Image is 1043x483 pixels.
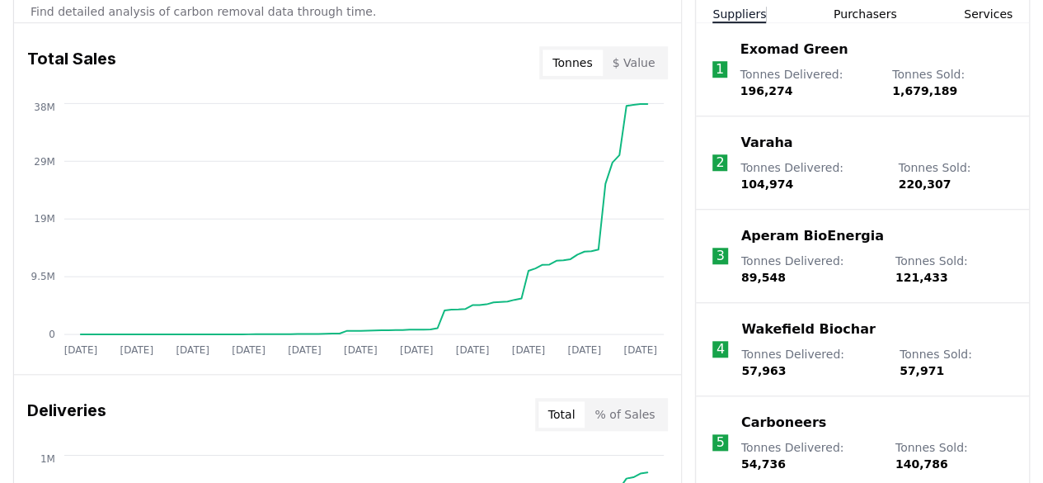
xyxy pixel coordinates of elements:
[740,159,881,192] p: Tonnes Delivered :
[27,398,106,431] h3: Deliveries
[31,3,665,20] p: Find detailed analysis of carbon removal data through time.
[741,413,826,433] a: Carboneers
[585,401,665,428] button: % of Sales
[741,226,884,246] a: Aperam BioEnergia
[741,253,879,286] p: Tonnes Delivered :
[892,84,957,97] span: 1,679,189
[740,40,848,59] a: Exomad Green
[900,364,944,377] span: 57,971
[27,46,116,79] h3: Total Sales
[543,50,602,76] button: Tonnes
[892,66,1012,99] p: Tonnes Sold :
[120,343,154,355] tspan: [DATE]
[900,346,1012,379] p: Tonnes Sold :
[288,343,322,355] tspan: [DATE]
[716,59,724,79] p: 1
[176,343,209,355] tspan: [DATE]
[898,178,951,191] span: 220,307
[624,343,658,355] tspan: [DATE]
[603,50,665,76] button: $ Value
[568,343,602,355] tspan: [DATE]
[31,271,55,282] tspan: 9.5M
[716,153,724,173] p: 2
[740,178,793,191] span: 104,974
[538,401,585,428] button: Total
[344,343,378,355] tspan: [DATE]
[741,364,786,377] span: 57,963
[741,457,786,471] span: 54,736
[895,457,948,471] span: 140,786
[740,133,792,153] a: Varaha
[895,253,1012,286] p: Tonnes Sold :
[895,439,1012,472] p: Tonnes Sold :
[716,433,724,452] p: 5
[898,159,1012,192] p: Tonnes Sold :
[456,343,490,355] tspan: [DATE]
[716,339,725,359] p: 4
[741,439,879,472] p: Tonnes Delivered :
[741,271,786,284] span: 89,548
[512,343,546,355] tspan: [DATE]
[232,343,265,355] tspan: [DATE]
[40,452,55,464] tspan: 1M
[716,246,724,266] p: 3
[34,213,55,225] tspan: 19M
[834,6,897,22] button: Purchasers
[740,84,793,97] span: 196,274
[34,155,55,167] tspan: 29M
[400,343,434,355] tspan: [DATE]
[49,329,55,340] tspan: 0
[964,6,1012,22] button: Services
[895,271,948,284] span: 121,433
[741,320,875,339] a: Wakefield Biochar
[712,6,766,22] button: Suppliers
[64,343,98,355] tspan: [DATE]
[741,346,883,379] p: Tonnes Delivered :
[34,101,55,112] tspan: 38M
[740,66,876,99] p: Tonnes Delivered :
